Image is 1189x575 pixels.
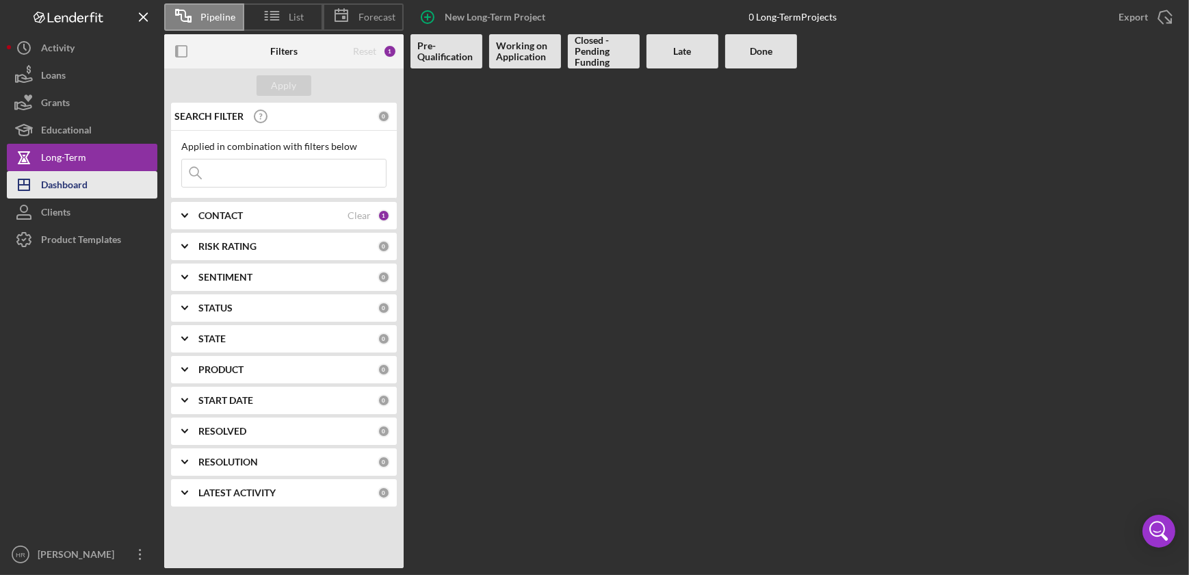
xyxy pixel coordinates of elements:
button: Dashboard [7,171,157,199]
div: [PERSON_NAME] [34,541,123,572]
div: New Long-Term Project [445,3,545,31]
button: Educational [7,116,157,144]
button: Grants [7,89,157,116]
button: Loans [7,62,157,89]
button: New Long-Term Project [410,3,559,31]
div: Dashboard [41,171,88,202]
button: HR[PERSON_NAME] [7,541,157,568]
button: Clients [7,199,157,226]
b: LATEST ACTIVITY [198,487,276,498]
b: STATUS [198,303,233,314]
div: Educational [41,116,92,147]
div: 0 [378,333,390,345]
div: Clear [348,210,371,221]
div: Activity [41,34,75,65]
div: Clients [41,199,70,229]
div: Grants [41,89,70,120]
b: Working on Application [496,40,554,62]
div: Export [1119,3,1148,31]
div: 0 [378,271,390,283]
div: 0 [378,487,390,499]
div: 0 [378,110,390,123]
b: STATE [198,333,226,344]
b: Closed - Pending Funding [575,35,633,68]
b: SEARCH FILTER [174,111,244,122]
b: SENTIMENT [198,272,252,283]
span: List [289,12,304,23]
b: RESOLVED [198,426,246,437]
button: Export [1105,3,1182,31]
div: 0 [378,363,390,376]
div: Open Intercom Messenger [1142,515,1175,548]
div: Loans [41,62,66,92]
text: HR [16,551,25,559]
button: Apply [257,75,311,96]
div: Apply [272,75,297,96]
div: 0 [378,394,390,407]
b: CONTACT [198,210,243,221]
div: Applied in combination with filters below [181,141,387,152]
button: Long-Term [7,144,157,171]
div: 1 [378,209,390,222]
div: Reset [353,46,376,57]
button: Product Templates [7,226,157,253]
div: 1 [383,44,397,58]
div: Product Templates [41,226,121,257]
b: Late [674,46,692,57]
div: 0 [378,302,390,314]
div: 0 [378,240,390,253]
b: RESOLUTION [198,457,258,468]
b: PRODUCT [198,364,244,375]
button: Activity [7,34,157,62]
b: Done [750,46,772,57]
b: Pre-Qualification [417,40,475,62]
div: 0 [378,456,390,468]
div: Long-Term [41,144,86,175]
div: 0 Long-Term Projects [749,12,837,23]
b: Filters [270,46,298,57]
span: Pipeline [200,12,235,23]
b: RISK RATING [198,241,257,252]
span: Forecast [358,12,395,23]
b: START DATE [198,395,253,406]
div: 0 [378,425,390,437]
